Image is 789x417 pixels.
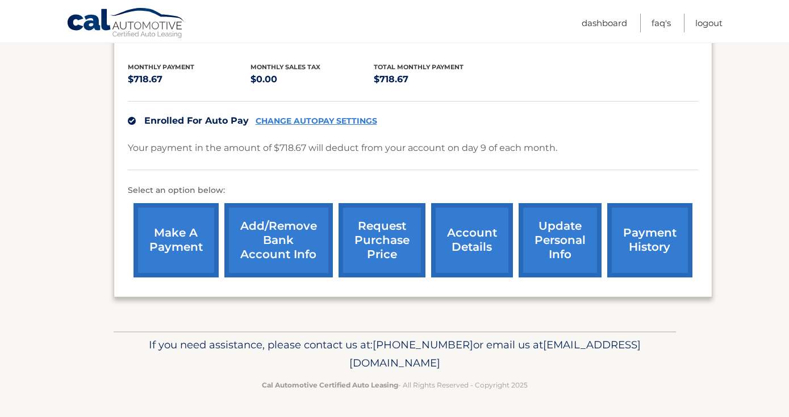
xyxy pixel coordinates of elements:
[607,203,692,277] a: payment history
[224,203,333,277] a: Add/Remove bank account info
[128,140,557,156] p: Your payment in the amount of $718.67 will deduct from your account on day 9 of each month.
[256,116,377,126] a: CHANGE AUTOPAY SETTINGS
[128,63,194,71] span: Monthly Payment
[695,14,723,32] a: Logout
[251,63,320,71] span: Monthly sales Tax
[251,71,374,87] p: $0.00
[652,14,671,32] a: FAQ's
[133,203,219,277] a: make a payment
[374,63,464,71] span: Total Monthly Payment
[128,184,698,197] p: Select an option below:
[128,71,251,87] p: $718.67
[582,14,627,32] a: Dashboard
[262,381,398,389] strong: Cal Automotive Certified Auto Leasing
[431,203,513,277] a: account details
[128,117,136,125] img: check.svg
[66,7,186,40] a: Cal Automotive
[144,115,249,126] span: Enrolled For Auto Pay
[339,203,425,277] a: request purchase price
[373,338,473,351] span: [PHONE_NUMBER]
[519,203,602,277] a: update personal info
[121,336,669,372] p: If you need assistance, please contact us at: or email us at
[121,379,669,391] p: - All Rights Reserved - Copyright 2025
[374,71,497,87] p: $718.67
